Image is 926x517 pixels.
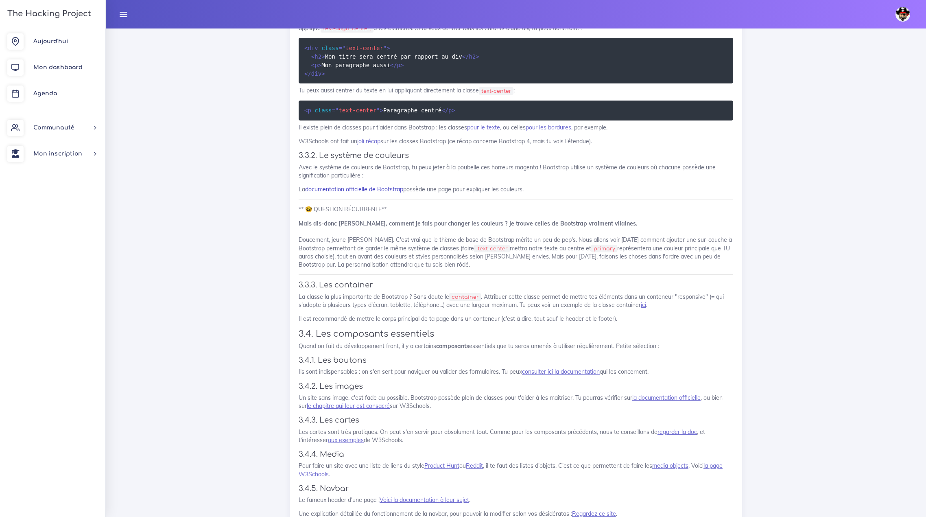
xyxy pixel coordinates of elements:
code: Mon titre sera centré par rapport au div Mon paragraphe aussi [304,44,479,78]
a: joli récap [357,138,380,145]
span: class [314,107,332,114]
strong: composants [436,342,469,350]
span: < [304,107,308,114]
span: Agenda [33,90,57,96]
a: Reddit [466,462,483,469]
h3: The Hacking Project [5,9,91,18]
span: div [304,44,318,51]
a: Voici la documentation à leur sujet [380,496,469,504]
a: Product Hunt [424,462,459,469]
p: La possède une page pour expliquer les couleurs. [299,185,733,193]
a: consulter ici la documentation [522,368,600,375]
strong: Mais dis-donc [PERSON_NAME], comment je fais pour changer les couleurs ? Je trouve celles de Boot... [299,220,638,227]
span: text-center [332,107,380,114]
a: la page W3Schools [299,462,723,478]
span: </ [462,53,469,59]
span: > [321,70,325,77]
p: Quand on fait du développement front, il y a certains essentiels que tu seras amenés à utiliser r... [299,342,733,350]
code: container [449,293,481,301]
p: Tu peux aussi centrer du texte en lui appliquant directement la classe : [299,86,733,94]
span: text-center [339,44,387,51]
a: le chapitre qui leur est consacré [307,402,390,410]
span: > [380,107,383,114]
p: Un site sans image, c'est fade au possible. Bootstrap possède plein de classes pour t'aider à les... [299,394,733,410]
h4: 3.4.1. Les boutons [299,356,733,365]
span: class [321,44,339,51]
span: " [335,107,339,114]
p: Les cartes sont très pratiques. On peut s'en servir pour absolument tout. Comme pour les composan... [299,428,733,445]
span: div [304,70,321,77]
span: h2 [462,53,476,59]
h3: 3.4. Les composants essentiels [299,329,733,339]
h4: 3.4.4. Media [299,450,733,459]
code: text-center [479,87,513,95]
span: > [387,44,390,51]
span: " [383,44,387,51]
p: Il existe plein de classes pour t'aider dans Bootstrap : les classes , ou celles , par exemple. [299,123,733,131]
span: p [441,107,452,114]
p: W3Schools ont fait un sur les classes Bootstrap (ce récap concerne Bootstrap 4, mais tu vois l'ét... [299,137,733,145]
p: Il est recommandé de mettre le corps principal de ta page dans un conteneur (c'est à dire, tout s... [299,315,733,323]
span: > [476,53,479,59]
span: = [332,107,335,114]
h4: 3.4.5. Navbar [299,484,733,493]
h4: 3.4.3. Les cartes [299,416,733,425]
h4: 3.3.2. Le système de couleurs [299,151,733,160]
a: pour le texte [467,124,500,131]
p: ** 🤓 QUESTION RÉCURRENTE** [299,205,733,213]
span: < [304,44,308,51]
span: < [311,61,314,68]
a: regarder la doc [657,428,697,436]
span: < [311,53,314,59]
p: Ils sont indispensables : on s'en sert pour naviguer ou valider des formulaires. Tu peux qui les ... [299,368,733,376]
span: > [452,107,455,114]
span: </ [390,61,397,68]
a: documentation officielle de Bootstrap [305,186,403,193]
span: > [321,53,325,59]
code: Paragraphe centré [304,106,458,115]
span: " [342,44,345,51]
p: La classe la plus importante de Bootstrap ? Sans doute le . Attribuer cette classe permet de mett... [299,293,733,309]
span: p [311,61,318,68]
a: pour les bordures [526,124,571,131]
span: Mon inscription [33,151,82,157]
p: Pour faire un site avec une liste de liens du style ou , il te faut des listes d'objets. C'est ce... [299,462,733,478]
span: Mon dashboard [33,64,83,70]
span: " [376,107,380,114]
h4: 3.4.2. Les images [299,382,733,391]
span: </ [441,107,448,114]
span: > [318,61,321,68]
a: ici [641,301,646,309]
p: Avec le système de couleurs de Bootstrap, tu peux jeter à la poubelle ces horreurs magenta ! Boot... [299,163,733,180]
code: .text-center [474,245,510,253]
span: Aujourd'hui [33,38,68,44]
span: p [390,61,400,68]
p: Doucement, jeune [PERSON_NAME]. C'est vrai que le thème de base de Bootstrap mérite un peu de pep... [299,219,733,269]
code: primary [591,245,617,253]
span: p [304,107,311,114]
p: Le fameux header d'une page ! . [299,496,733,504]
img: avatar [895,7,910,22]
h4: 3.3.3. Les container [299,280,733,289]
span: = [339,44,342,51]
span: </ [304,70,311,77]
code: text-align: center; [321,24,373,33]
span: Communauté [33,125,74,131]
a: media objects [652,462,688,469]
span: > [400,61,404,68]
a: la documentation officielle [632,394,701,401]
span: h2 [311,53,321,59]
a: aux exemples [328,436,364,444]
